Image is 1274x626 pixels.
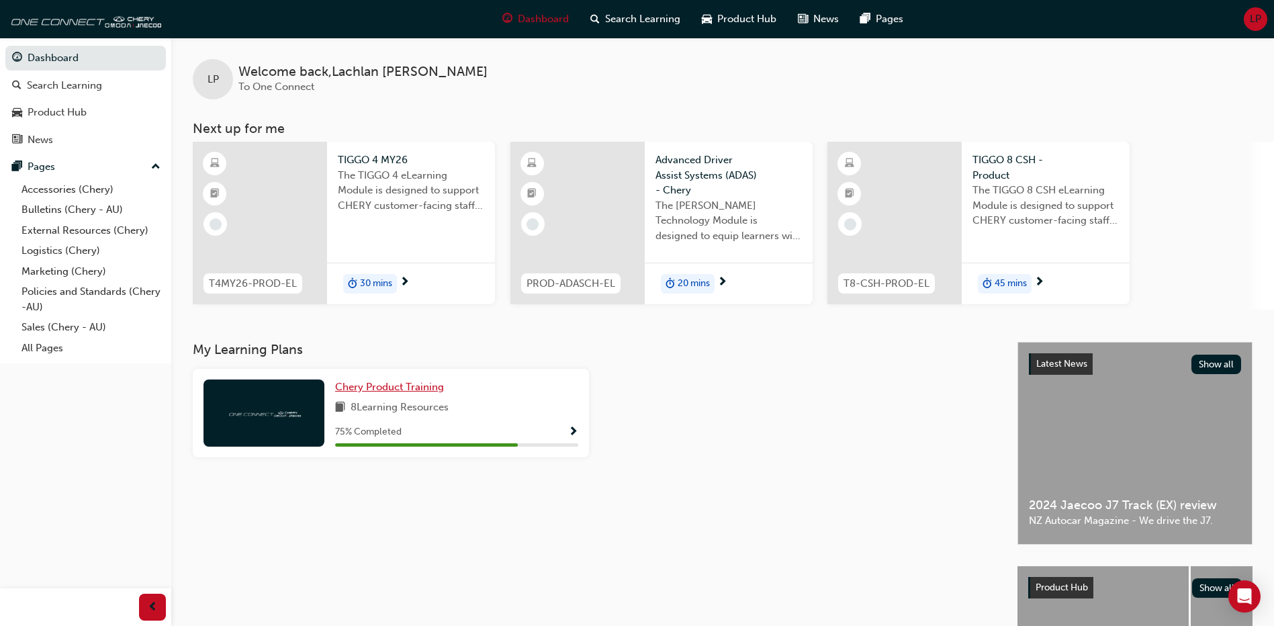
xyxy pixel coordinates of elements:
[972,152,1119,183] span: TIGGO 8 CSH - Product
[502,11,512,28] span: guage-icon
[193,342,996,357] h3: My Learning Plans
[844,276,929,292] span: T8-CSH-PROD-EL
[400,277,410,289] span: next-icon
[568,424,578,441] button: Show Progress
[1029,498,1241,513] span: 2024 Jaecoo J7 Track (EX) review
[813,11,839,27] span: News
[798,11,808,28] span: news-icon
[691,5,787,33] a: car-iconProduct Hub
[510,142,813,304] a: PROD-ADASCH-ELAdvanced Driver Assist Systems (ADAS) - CheryThe [PERSON_NAME] Technology Module is...
[845,155,854,173] span: learningResourceType_ELEARNING-icon
[16,199,166,220] a: Bulletins (Chery - AU)
[12,134,22,146] span: news-icon
[527,276,615,292] span: PROD-ADASCH-EL
[1191,355,1242,374] button: Show all
[972,183,1119,228] span: The TIGGO 8 CSH eLearning Module is designed to support CHERY customer-facing staff with the prod...
[12,80,21,92] span: search-icon
[5,43,166,154] button: DashboardSearch LearningProduct HubNews
[527,185,537,203] span: booktick-icon
[655,198,802,244] span: The [PERSON_NAME] Technology Module is designed to equip learners with essential knowledge about ...
[360,276,392,292] span: 30 mins
[28,105,87,120] div: Product Hub
[151,159,161,176] span: up-icon
[338,168,484,214] span: The TIGGO 4 eLearning Module is designed to support CHERY customer-facing staff with the product ...
[787,5,850,33] a: news-iconNews
[655,152,802,198] span: Advanced Driver Assist Systems (ADAS) - Chery
[827,142,1130,304] a: T8-CSH-PROD-ELTIGGO 8 CSH - ProductThe TIGGO 8 CSH eLearning Module is designed to support CHERY ...
[16,220,166,241] a: External Resources (Chery)
[227,406,301,419] img: oneconnect
[5,46,166,71] a: Dashboard
[702,11,712,28] span: car-icon
[335,381,444,393] span: Chery Product Training
[850,5,914,33] a: pages-iconPages
[1029,513,1241,529] span: NZ Autocar Magazine - We drive the J7.
[209,276,297,292] span: T4MY26-PROD-EL
[678,276,710,292] span: 20 mins
[210,155,220,173] span: learningResourceType_ELEARNING-icon
[28,132,53,148] div: News
[568,427,578,439] span: Show Progress
[527,155,537,173] span: learningResourceType_ELEARNING-icon
[518,11,569,27] span: Dashboard
[5,100,166,125] a: Product Hub
[1017,342,1253,545] a: Latest NewsShow all2024 Jaecoo J7 Track (EX) reviewNZ Autocar Magazine - We drive the J7.
[5,128,166,152] a: News
[348,275,357,293] span: duration-icon
[238,64,488,80] span: Welcome back , Lachlan [PERSON_NAME]
[27,78,102,93] div: Search Learning
[1029,353,1241,375] a: Latest NewsShow all
[1192,578,1242,598] button: Show all
[1028,577,1242,598] a: Product HubShow all
[16,179,166,200] a: Accessories (Chery)
[666,275,675,293] span: duration-icon
[1244,7,1267,31] button: LP
[210,185,220,203] span: booktick-icon
[876,11,903,27] span: Pages
[12,107,22,119] span: car-icon
[28,159,55,175] div: Pages
[12,161,22,173] span: pages-icon
[16,317,166,338] a: Sales (Chery - AU)
[16,261,166,282] a: Marketing (Chery)
[335,379,449,395] a: Chery Product Training
[351,400,449,416] span: 8 Learning Resources
[995,276,1027,292] span: 45 mins
[605,11,680,27] span: Search Learning
[238,81,314,93] span: To One Connect
[338,152,484,168] span: TIGGO 4 MY26
[16,281,166,317] a: Policies and Standards (Chery -AU)
[717,277,727,289] span: next-icon
[860,11,870,28] span: pages-icon
[16,240,166,261] a: Logistics (Chery)
[5,73,166,98] a: Search Learning
[580,5,691,33] a: search-iconSearch Learning
[717,11,776,27] span: Product Hub
[208,72,219,87] span: LP
[5,154,166,179] button: Pages
[12,52,22,64] span: guage-icon
[148,599,158,616] span: prev-icon
[983,275,992,293] span: duration-icon
[1250,11,1261,27] span: LP
[1036,358,1087,369] span: Latest News
[1036,582,1088,593] span: Product Hub
[335,400,345,416] span: book-icon
[590,11,600,28] span: search-icon
[1034,277,1044,289] span: next-icon
[335,424,402,440] span: 75 % Completed
[845,185,854,203] span: booktick-icon
[16,338,166,359] a: All Pages
[210,218,222,230] span: learningRecordVerb_NONE-icon
[193,142,495,304] a: T4MY26-PROD-ELTIGGO 4 MY26The TIGGO 4 eLearning Module is designed to support CHERY customer-faci...
[844,218,856,230] span: learningRecordVerb_NONE-icon
[527,218,539,230] span: learningRecordVerb_NONE-icon
[492,5,580,33] a: guage-iconDashboard
[171,121,1274,136] h3: Next up for me
[7,5,161,32] img: oneconnect
[1228,580,1261,613] div: Open Intercom Messenger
